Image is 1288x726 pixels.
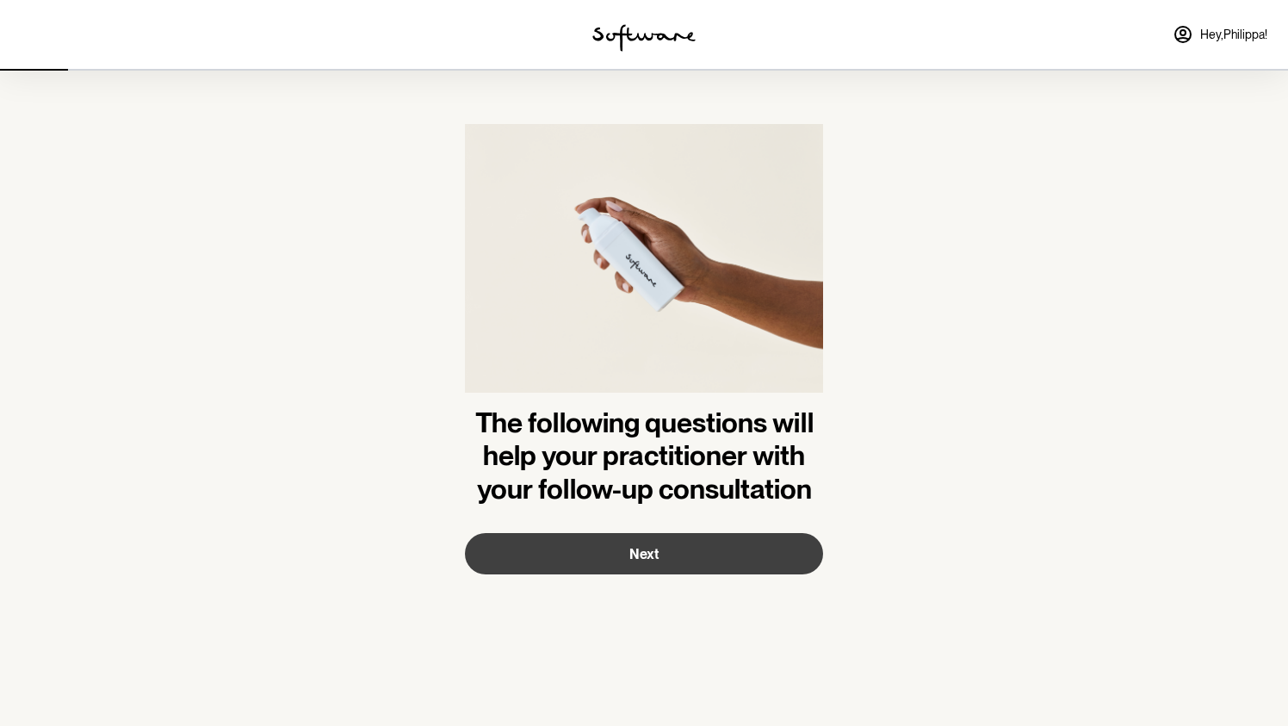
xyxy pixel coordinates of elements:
img: more information about the product [465,124,823,406]
a: Hey,Philippa! [1162,14,1278,55]
h1: The following questions will help your practitioner with your follow-up consultation [465,406,823,506]
span: Hey, Philippa ! [1200,28,1267,42]
img: software logo [592,24,696,52]
button: Next [465,533,823,574]
span: Next [629,546,659,562]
